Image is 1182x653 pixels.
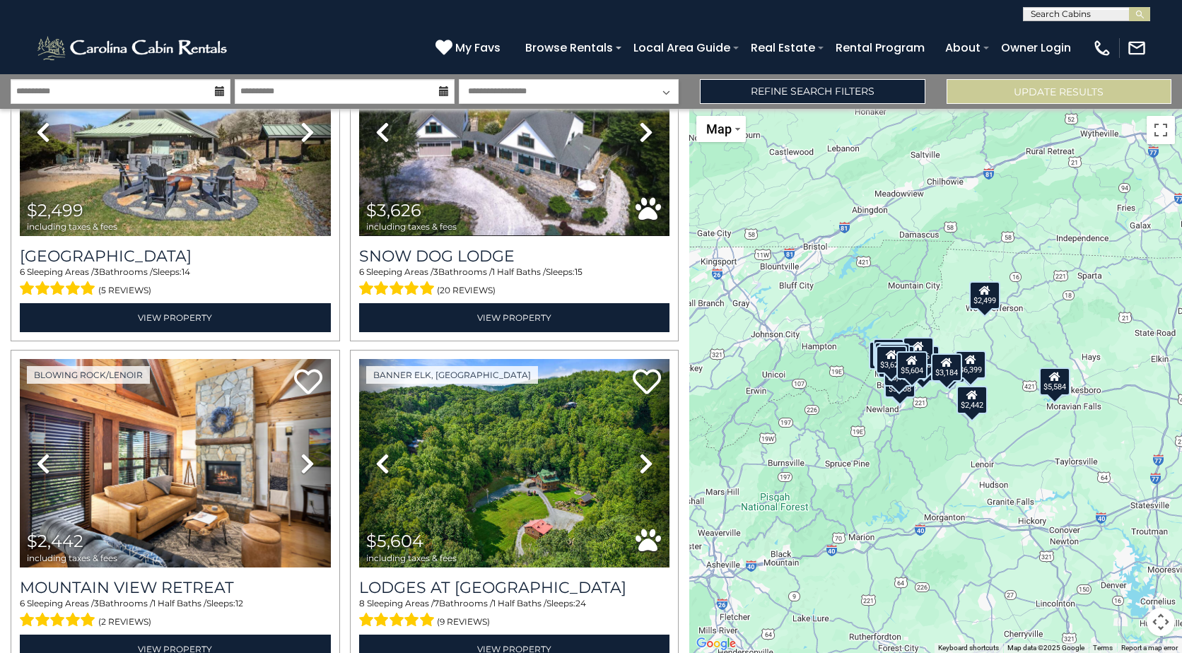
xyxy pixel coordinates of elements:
span: 6 [20,598,25,608]
a: View Property [359,303,670,332]
a: Add to favorites [294,367,322,398]
a: Browse Rentals [518,35,620,60]
span: including taxes & fees [366,553,457,563]
a: About [938,35,988,60]
a: Add to favorites [633,367,661,398]
img: White-1-2.png [35,34,231,62]
a: Rental Program [829,35,932,60]
img: thumbnail_166194247.jpeg [20,28,331,237]
span: including taxes & fees [27,553,117,563]
div: $6,399 [954,351,985,379]
span: 6 [359,266,364,277]
span: (2 reviews) [98,613,151,631]
span: 1 Half Baths / [492,266,546,277]
div: $2,442 [956,386,988,414]
span: 3 [433,266,438,277]
button: Change map style [696,116,746,142]
button: Update Results [947,79,1171,104]
img: mail-regular-white.png [1127,38,1147,58]
span: 15 [575,266,583,277]
button: Keyboard shortcuts [938,643,999,653]
img: thumbnail_164725439.jpeg [359,359,670,567]
a: Real Estate [744,35,822,60]
span: 1 Half Baths / [153,598,206,608]
a: Terms (opens in new tab) [1093,644,1113,652]
h3: Lodges at Eagle Ridge [359,578,670,597]
a: [GEOGRAPHIC_DATA] [20,247,331,266]
span: including taxes & fees [366,222,457,231]
a: Snow Dog Lodge [359,247,670,266]
div: Sleeping Areas / Bathrooms / Sleeps: [359,266,670,300]
img: thumbnail_163275111.png [359,28,670,237]
span: 3 [94,266,99,277]
span: 7 [434,598,439,608]
span: $2,499 [27,200,83,220]
div: $3,476 [878,343,909,372]
a: Local Area Guide [626,35,737,60]
span: 12 [235,598,243,608]
span: $2,442 [27,531,83,551]
span: (9 reviews) [437,613,490,631]
a: Owner Login [994,35,1078,60]
span: 24 [575,598,586,608]
a: Report a map error [1121,644,1178,652]
a: Mountain View Retreat [20,578,331,597]
a: Banner Elk, [GEOGRAPHIC_DATA] [366,366,538,384]
a: Open this area in Google Maps (opens a new window) [693,635,739,653]
div: Sleeping Areas / Bathrooms / Sleeps: [20,597,331,631]
div: Sleeping Areas / Bathrooms / Sleeps: [20,266,331,300]
div: $3,208 [884,370,915,398]
a: Lodges at [GEOGRAPHIC_DATA] [359,578,670,597]
div: Sleeping Areas / Bathrooms / Sleeps: [359,597,670,631]
div: $2,661 [873,339,904,367]
span: 3 [94,598,99,608]
span: My Favs [455,39,501,57]
span: (20 reviews) [437,281,496,300]
span: $5,604 [366,531,423,551]
h3: Bluff View Farm [20,247,331,266]
span: 8 [359,598,365,608]
div: $3,626 [876,346,907,374]
button: Map camera controls [1147,608,1175,636]
span: Map data ©2025 Google [1007,644,1084,652]
div: $3,184 [930,353,961,382]
span: including taxes & fees [27,222,117,231]
div: $5,604 [896,351,928,380]
div: $4,916 [903,337,934,365]
img: thumbnail_163277321.jpeg [20,359,331,567]
span: 6 [20,266,25,277]
a: Refine Search Filters [700,79,925,104]
span: 1 Half Baths / [493,598,546,608]
a: Blowing Rock/Lenoir [27,366,150,384]
div: $2,499 [969,281,1000,310]
div: $2,787 [874,342,906,370]
span: Map [706,122,732,136]
button: Toggle fullscreen view [1147,116,1175,144]
span: $3,626 [366,200,421,220]
img: Google [693,635,739,653]
a: My Favs [435,39,504,57]
a: View Property [20,303,331,332]
div: $6,536 [868,341,899,370]
span: 14 [182,266,190,277]
div: $5,584 [1039,367,1070,396]
img: phone-regular-white.png [1092,38,1112,58]
span: (5 reviews) [98,281,151,300]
